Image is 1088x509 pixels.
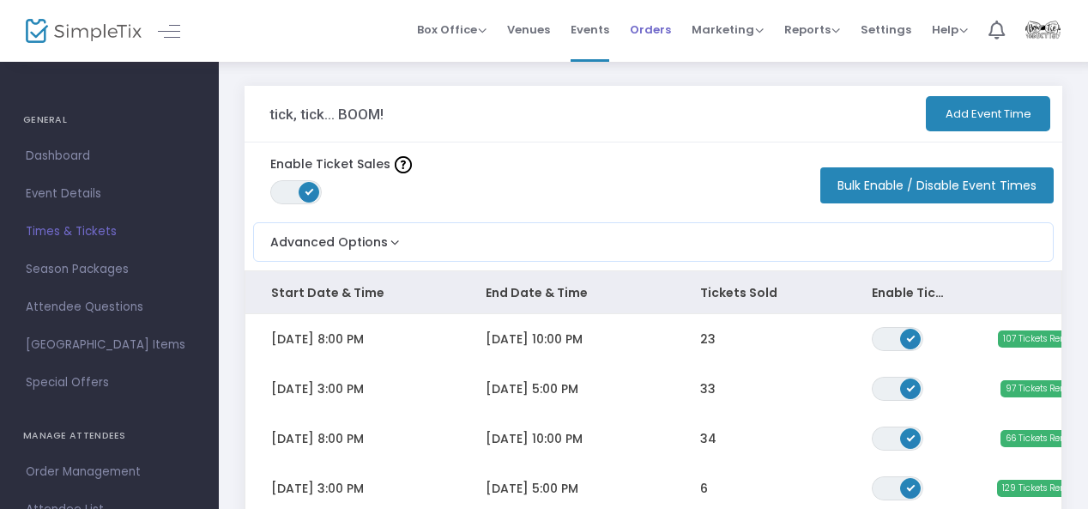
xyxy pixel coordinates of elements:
span: Events [571,8,609,52]
h4: GENERAL [23,103,196,137]
th: End Date & Time [460,271,674,314]
span: 23 [700,330,716,348]
span: [DATE] 8:00 PM [271,330,364,348]
span: [DATE] 8:00 PM [271,430,364,447]
span: [DATE] 5:00 PM [486,480,578,497]
span: Reports [784,21,840,38]
h3: tick, tick... BOOM! [269,106,384,123]
span: ON [305,187,314,196]
span: Special Offers [26,372,193,394]
h4: MANAGE ATTENDEES [23,419,196,453]
span: [GEOGRAPHIC_DATA] Items [26,334,193,356]
span: ON [907,433,916,441]
th: Enable Ticket Sales [846,271,975,314]
span: [DATE] 5:00 PM [486,380,578,397]
span: Box Office [417,21,487,38]
span: [DATE] 10:00 PM [486,330,583,348]
img: question-mark [395,156,412,173]
button: Advanced Options [254,223,403,251]
span: Orders [630,8,671,52]
span: ON [907,482,916,491]
button: Add Event Time [926,96,1050,131]
span: Event Details [26,183,193,205]
span: Times & Tickets [26,221,193,243]
span: Season Packages [26,258,193,281]
span: Help [932,21,968,38]
span: [DATE] 3:00 PM [271,480,364,497]
span: Attendee Questions [26,296,193,318]
span: Settings [861,8,911,52]
span: 34 [700,430,716,447]
th: Tickets Sold [674,271,846,314]
span: ON [907,333,916,342]
span: 6 [700,480,708,497]
span: Order Management [26,461,193,483]
th: Start Date & Time [245,271,460,314]
span: Dashboard [26,145,193,167]
span: Marketing [692,21,764,38]
span: 33 [700,380,716,397]
span: ON [907,383,916,391]
span: [DATE] 3:00 PM [271,380,364,397]
span: Venues [507,8,550,52]
label: Enable Ticket Sales [270,155,412,173]
button: Bulk Enable / Disable Event Times [820,167,1054,203]
span: [DATE] 10:00 PM [486,430,583,447]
